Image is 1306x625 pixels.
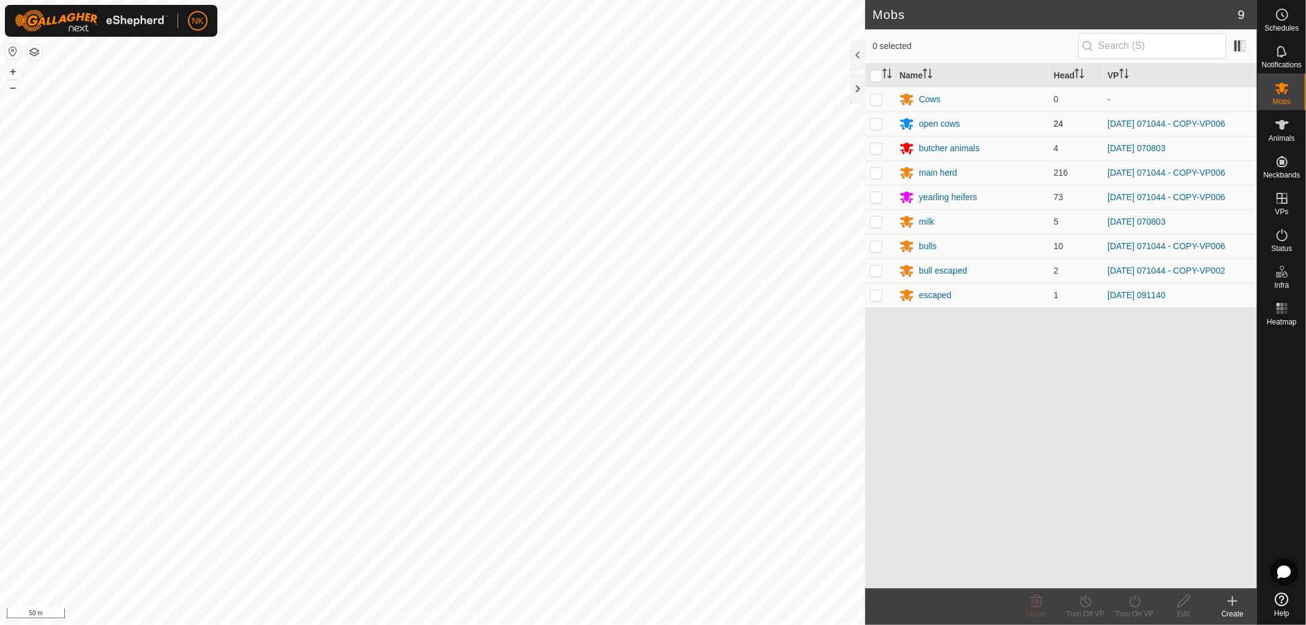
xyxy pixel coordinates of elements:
div: yearling heifers [919,191,977,204]
div: escaped [919,289,951,302]
div: Cows [919,93,940,106]
span: 10 [1054,241,1064,251]
span: Delete [1026,610,1048,618]
p-sorticon: Activate to sort [882,70,892,80]
a: Privacy Policy [385,609,430,620]
a: [DATE] 070803 [1108,143,1166,153]
a: [DATE] 091140 [1108,290,1166,300]
span: Infra [1274,282,1289,289]
span: 2 [1054,266,1059,275]
span: 1 [1054,290,1059,300]
span: Help [1274,610,1289,617]
span: Status [1271,245,1292,252]
span: 73 [1054,192,1064,202]
div: main herd [919,167,957,179]
span: 4 [1054,143,1059,153]
span: Heatmap [1267,318,1297,326]
a: Contact Us [445,609,481,620]
th: Head [1049,64,1103,88]
td: - [1103,87,1257,111]
span: Neckbands [1263,171,1300,179]
span: 0 [1054,94,1059,104]
span: Schedules [1264,24,1299,32]
div: butcher animals [919,142,980,155]
span: 9 [1238,6,1245,24]
a: [DATE] 071044 - COPY-VP006 [1108,119,1225,129]
th: VP [1103,64,1257,88]
div: milk [919,215,934,228]
button: Map Layers [27,45,42,59]
img: Gallagher Logo [15,10,168,32]
a: [DATE] 071044 - COPY-VP006 [1108,168,1225,178]
span: VPs [1275,208,1288,215]
button: + [6,64,20,79]
div: open cows [919,118,960,130]
th: Name [895,64,1049,88]
input: Search (S) [1078,33,1226,59]
a: [DATE] 070803 [1108,217,1166,226]
div: bull escaped [919,264,967,277]
div: Turn On VP [1110,608,1159,619]
div: Create [1208,608,1257,619]
button: – [6,80,20,95]
a: Help [1258,588,1306,622]
button: Reset Map [6,44,20,59]
span: 0 selected [873,40,1078,53]
span: 216 [1054,168,1068,178]
div: Turn Off VP [1061,608,1110,619]
a: [DATE] 071044 - COPY-VP006 [1108,192,1225,202]
a: [DATE] 071044 - COPY-VP006 [1108,241,1225,251]
p-sorticon: Activate to sort [1075,70,1084,80]
span: NK [192,15,203,28]
a: [DATE] 071044 - COPY-VP002 [1108,266,1225,275]
span: Notifications [1262,61,1302,69]
span: Mobs [1273,98,1291,105]
p-sorticon: Activate to sort [1119,70,1129,80]
p-sorticon: Activate to sort [923,70,933,80]
h2: Mobs [873,7,1238,22]
span: 5 [1054,217,1059,226]
span: Animals [1269,135,1295,142]
div: bulls [919,240,937,253]
span: 24 [1054,119,1064,129]
div: Edit [1159,608,1208,619]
